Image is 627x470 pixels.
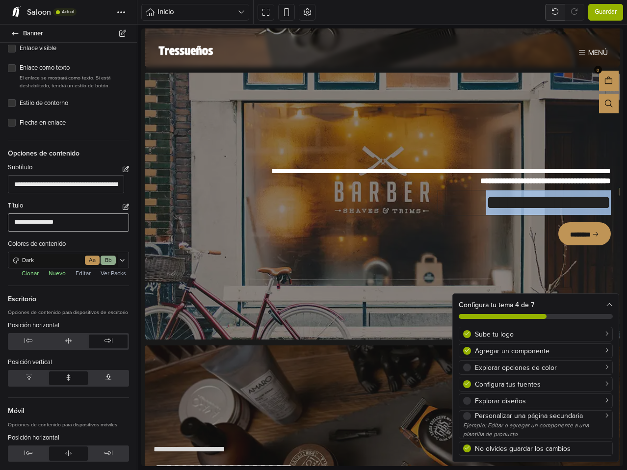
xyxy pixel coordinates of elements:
[10,254,118,267] a: DarkAaBb
[475,396,608,406] div: Explorar diseños
[459,327,613,341] a: Sube tu logo
[115,58,156,64] div: Palabras clave
[157,6,238,18] span: Inicio
[8,201,23,211] label: Título
[8,163,32,173] label: Subtítulo
[123,166,129,172] button: Habilitar Rich Text
[10,12,78,36] img: Tressueños
[8,286,129,304] span: Escritorio
[8,140,129,158] span: Opciones de contenido
[8,421,129,429] p: Opciones de contenido para dispositivos móviles
[27,16,48,24] div: v 4.0.25
[453,294,619,325] div: Configura tu tema 4 de 7
[8,358,52,367] label: Posición vertical
[8,309,129,316] p: Opciones de contenido para dispositivos de escritorio
[73,268,94,278] button: Editar
[8,239,66,249] label: Colores de contenido
[475,346,608,356] div: Agregar un componente
[141,4,249,21] button: Inicio
[435,17,469,31] button: Menú
[20,74,129,89] p: El enlace se mostrará como texto. Si está deshabilitado, tendrá un estilo de botón.
[104,57,112,65] img: tab_keywords_by_traffic_grey.svg
[105,256,112,265] span: Bb
[98,268,129,278] button: Ver Packs
[20,99,129,108] label: Estilo de contorno
[20,118,129,128] label: Flecha en enlace
[21,256,83,265] span: Dark
[23,26,125,40] span: Banner
[475,411,608,421] div: Personalizar una página secundaria
[62,10,74,14] span: Actual
[8,397,129,416] span: Móvil
[8,321,59,331] label: Posición horizontal
[595,7,617,17] span: Guardar
[16,16,24,24] img: logo_orange.svg
[123,204,129,210] button: Habilitar Rich Text
[8,433,59,443] label: Posición horizontal
[41,57,49,65] img: tab_domain_overview_orange.svg
[458,42,477,62] button: Abrir carro
[19,268,42,278] button: Clonar
[27,7,51,17] span: Saloon
[453,37,461,45] div: 0
[322,408,444,430] div: Envíanos un mensaje de WhatsApp
[475,379,608,390] div: Configura tus fuentes
[20,44,129,53] label: Enlace visible
[459,300,613,310] div: Configura tu tema 4 de 7
[16,26,24,33] img: website_grey.svg
[20,63,129,73] label: Enlace como texto
[475,329,608,339] div: Sube tu logo
[475,444,608,454] div: No olvides guardar los cambios
[89,256,96,265] span: Aa
[463,421,608,439] div: Ejemplo: Editar o agregar un componente a una plantilla de producto
[46,268,69,278] button: Nuevo
[26,26,110,33] div: Dominio: [DOMAIN_NAME]
[588,4,623,21] button: Guardar
[475,363,608,373] div: Explorar opciones de color
[458,65,477,85] button: Abrir barra de búsqueda
[52,58,75,64] div: Dominio
[447,21,467,27] div: Menú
